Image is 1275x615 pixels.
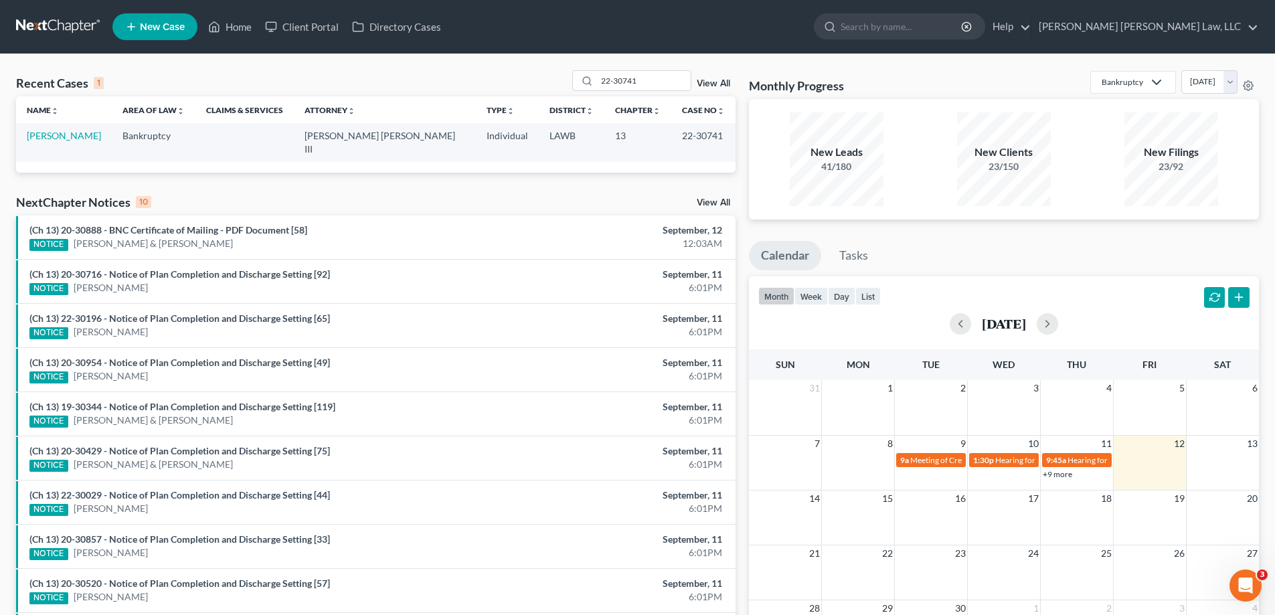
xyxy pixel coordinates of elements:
[74,369,148,383] a: [PERSON_NAME]
[1124,145,1218,160] div: New Filings
[1102,76,1143,88] div: Bankruptcy
[29,357,330,368] a: (Ch 13) 20-30954 - Notice of Plan Completion and Discharge Setting [49]
[1068,455,1243,465] span: Hearing for [PERSON_NAME] & [PERSON_NAME]
[29,504,68,516] div: NOTICE
[847,359,870,370] span: Mon
[881,545,894,561] span: 22
[29,224,307,236] a: (Ch 13) 20-30888 - BNC Certificate of Mailing - PDF Document [58]
[586,107,594,115] i: unfold_more
[1214,359,1231,370] span: Sat
[500,281,722,294] div: 6:01PM
[910,455,1059,465] span: Meeting of Creditors for [PERSON_NAME]
[1100,491,1113,507] span: 18
[112,123,195,161] td: Bankruptcy
[29,489,330,501] a: (Ch 13) 22-30029 - Notice of Plan Completion and Discharge Setting [44]
[500,224,722,237] div: September, 12
[500,458,722,471] div: 6:01PM
[957,160,1051,173] div: 23/150
[1032,380,1040,396] span: 3
[982,317,1026,331] h2: [DATE]
[922,359,940,370] span: Tue
[74,502,148,515] a: [PERSON_NAME]
[957,145,1051,160] div: New Clients
[604,123,671,161] td: 13
[749,78,844,94] h3: Monthly Progress
[507,107,515,115] i: unfold_more
[487,105,515,115] a: Typeunfold_more
[697,198,730,207] a: View All
[195,96,294,123] th: Claims & Services
[597,71,691,90] input: Search by name...
[549,105,594,115] a: Districtunfold_more
[790,145,883,160] div: New Leads
[615,105,661,115] a: Chapterunfold_more
[828,287,855,305] button: day
[74,325,148,339] a: [PERSON_NAME]
[29,578,330,589] a: (Ch 13) 20-30520 - Notice of Plan Completion and Discharge Setting [57]
[74,458,233,471] a: [PERSON_NAME] & [PERSON_NAME]
[1027,545,1040,561] span: 24
[886,380,894,396] span: 1
[29,371,68,383] div: NOTICE
[813,436,821,452] span: 7
[29,268,330,280] a: (Ch 13) 20-30716 - Notice of Plan Completion and Discharge Setting [92]
[749,241,821,270] a: Calendar
[140,22,185,32] span: New Case
[74,546,148,559] a: [PERSON_NAME]
[74,414,233,427] a: [PERSON_NAME] & [PERSON_NAME]
[136,196,151,208] div: 10
[954,491,967,507] span: 16
[1043,469,1072,479] a: +9 more
[973,455,994,465] span: 1:30p
[476,123,539,161] td: Individual
[808,380,821,396] span: 31
[827,241,880,270] a: Tasks
[500,546,722,559] div: 6:01PM
[500,325,722,339] div: 6:01PM
[1246,436,1259,452] span: 13
[345,15,448,39] a: Directory Cases
[1032,15,1258,39] a: [PERSON_NAME] [PERSON_NAME] Law, LLC
[995,455,1100,465] span: Hearing for [PERSON_NAME]
[855,287,881,305] button: list
[682,105,725,115] a: Case Nounfold_more
[1246,491,1259,507] span: 20
[500,400,722,414] div: September, 11
[1142,359,1157,370] span: Fri
[1046,455,1066,465] span: 9:45a
[74,281,148,294] a: [PERSON_NAME]
[954,545,967,561] span: 23
[1246,545,1259,561] span: 27
[653,107,661,115] i: unfold_more
[258,15,345,39] a: Client Portal
[122,105,185,115] a: Area of Lawunfold_more
[1173,491,1186,507] span: 19
[500,577,722,590] div: September, 11
[1124,160,1218,173] div: 23/92
[1257,569,1268,580] span: 3
[51,107,59,115] i: unfold_more
[500,268,722,281] div: September, 11
[29,416,68,428] div: NOTICE
[29,327,68,339] div: NOTICE
[294,123,476,161] td: [PERSON_NAME] [PERSON_NAME] III
[29,239,68,251] div: NOTICE
[29,460,68,472] div: NOTICE
[27,130,101,141] a: [PERSON_NAME]
[993,359,1015,370] span: Wed
[881,491,894,507] span: 15
[500,489,722,502] div: September, 11
[1100,436,1113,452] span: 11
[1027,436,1040,452] span: 10
[794,287,828,305] button: week
[671,123,736,161] td: 22-30741
[29,401,335,412] a: (Ch 13) 19-30344 - Notice of Plan Completion and Discharge Setting [119]
[1100,545,1113,561] span: 25
[29,445,330,456] a: (Ch 13) 20-30429 - Notice of Plan Completion and Discharge Setting [75]
[1251,380,1259,396] span: 6
[1229,569,1262,602] iframe: Intercom live chat
[500,369,722,383] div: 6:01PM
[29,548,68,560] div: NOTICE
[201,15,258,39] a: Home
[500,414,722,427] div: 6:01PM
